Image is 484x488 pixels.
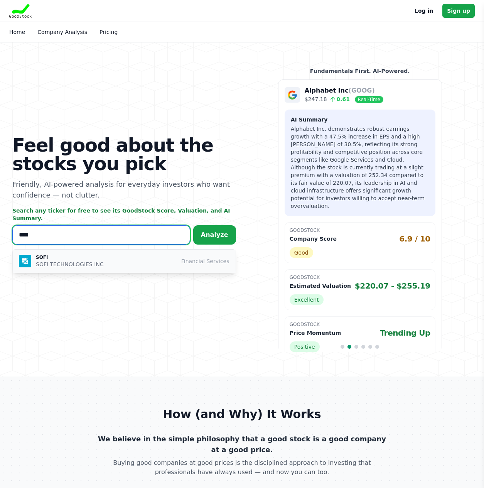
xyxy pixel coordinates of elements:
p: GoodStock [290,321,430,328]
span: Go to slide 3 [354,345,358,349]
span: Good [290,247,313,258]
a: Company Logo Alphabet Inc(GOOG) $247.18 0.61 Real-Time AI Summary Alphabet Inc. demonstrates robu... [278,79,442,367]
span: Go to slide 1 [341,345,344,349]
a: Pricing [99,29,118,35]
span: Go to slide 6 [375,345,379,349]
button: SOFI SOFI SOFI TECHNOLOGIES INC Financial Services [13,250,236,273]
img: Goodstock Logo [9,4,32,18]
h3: AI Summary [291,116,429,123]
span: Go to slide 5 [368,345,372,349]
a: Company Analysis [37,29,87,35]
p: Company Score [290,235,337,243]
p: GoodStock [290,274,430,280]
a: Home [9,29,25,35]
p: Alphabet Inc. demonstrates robust earnings growth with a 47.5% increase in EPS and a high [PERSON... [291,125,429,210]
p: Buying good companies at good prices is the disciplined approach to investing that professionals ... [94,458,390,477]
p: Search any ticker for free to see its GoodStock Score, Valuation, and AI Summary. [12,207,236,222]
span: $220.07 - $255.19 [355,280,430,291]
a: Sign up [442,4,475,18]
button: Analyze [193,225,236,245]
img: SOFI [19,255,31,267]
span: 0.61 [327,96,350,102]
span: Positive [290,341,320,352]
span: 6.9 / 10 [399,233,430,244]
span: (GOOG) [349,87,375,94]
img: Company Logo [285,87,300,103]
p: We believe in the simple philosophy that a good stock is a good company at a good price. [94,434,390,455]
h1: Feel good about the stocks you pick [12,136,236,173]
span: Analyze [201,231,228,238]
span: Go to slide 2 [347,345,351,349]
p: GoodStock [290,227,430,233]
div: 2 / 6 [278,79,442,367]
span: Financial Services [181,257,229,265]
span: Trending Up [380,328,430,338]
p: SOFI TECHNOLOGIES INC [36,260,104,268]
h2: How (and Why) It Works [29,407,455,421]
span: Real-Time [355,96,383,103]
p: Friendly, AI-powered analysis for everyday investors who want confidence — not clutter. [12,179,236,201]
a: Log in [415,6,433,15]
span: Go to slide 4 [361,345,365,349]
p: Alphabet Inc [305,86,383,95]
p: SOFI [36,254,104,260]
p: Fundamentals First. AI-Powered. [278,67,442,75]
p: Estimated Valuation [290,282,351,290]
p: $247.18 [305,95,383,103]
p: Price Momentum [290,329,341,337]
span: Excellent [290,294,324,305]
